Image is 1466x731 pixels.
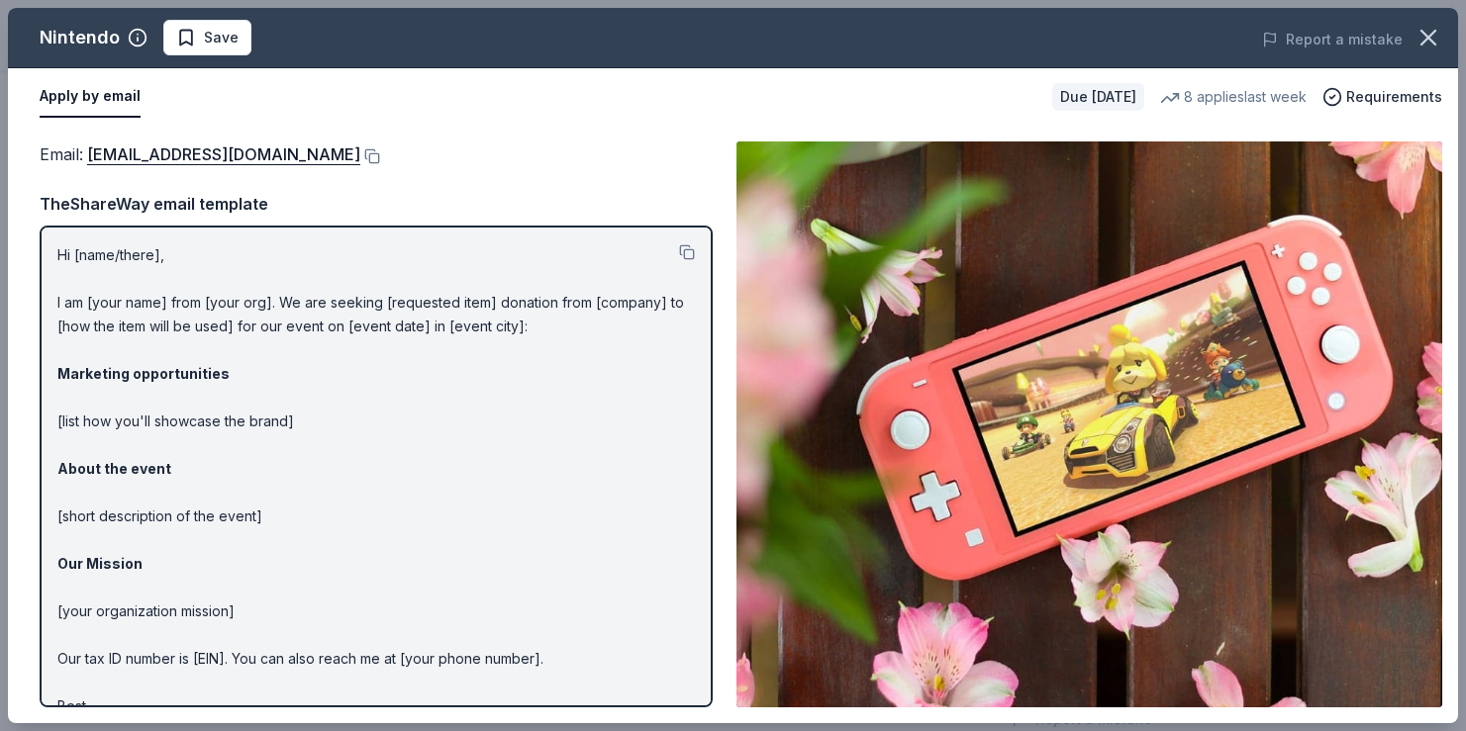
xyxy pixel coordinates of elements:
[57,365,230,382] strong: Marketing opportunities
[1346,85,1442,109] span: Requirements
[40,22,120,53] div: Nintendo
[57,460,171,477] strong: About the event
[1262,28,1403,51] button: Report a mistake
[40,191,713,217] div: TheShareWay email template
[40,76,141,118] button: Apply by email
[1322,85,1442,109] button: Requirements
[87,141,360,167] a: [EMAIL_ADDRESS][DOMAIN_NAME]
[163,20,251,55] button: Save
[57,555,143,572] strong: Our Mission
[1160,85,1307,109] div: 8 applies last week
[204,26,239,49] span: Save
[1052,83,1144,111] div: Due [DATE]
[736,141,1442,707] img: Image for Nintendo
[40,144,360,164] span: Email :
